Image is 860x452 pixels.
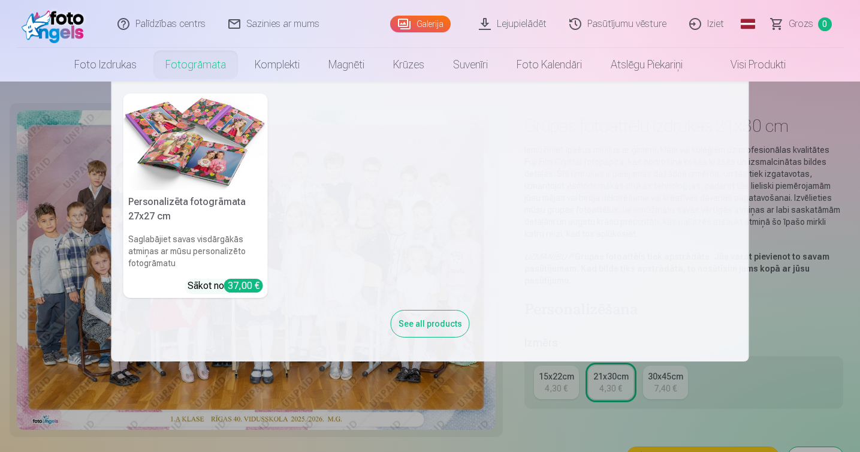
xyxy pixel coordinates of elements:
a: Foto kalendāri [502,48,596,82]
a: Galerija [390,16,451,32]
span: 0 [818,17,832,31]
a: Krūzes [379,48,439,82]
a: Suvenīri [439,48,502,82]
img: /fa1 [22,5,90,43]
img: Personalizēta fotogrāmata 27x27 cm [123,94,268,190]
a: Foto izdrukas [60,48,151,82]
h5: Personalizēta fotogrāmata 27x27 cm [123,190,268,228]
div: See all products [391,310,470,338]
a: See all products [391,317,470,329]
a: Fotogrāmata [151,48,240,82]
h6: Saglabājiet savas visdārgākās atmiņas ar mūsu personalizēto fotogrāmatu [123,228,268,274]
a: Komplekti [240,48,314,82]
a: Personalizēta fotogrāmata 27x27 cmPersonalizēta fotogrāmata 27x27 cmSaglabājiet savas visdārgākās... [123,94,268,298]
div: Sākot no [188,279,263,293]
a: Magnēti [314,48,379,82]
a: Visi produkti [697,48,800,82]
span: Grozs [789,17,813,31]
a: Atslēgu piekariņi [596,48,697,82]
div: 37,00 € [224,279,263,293]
